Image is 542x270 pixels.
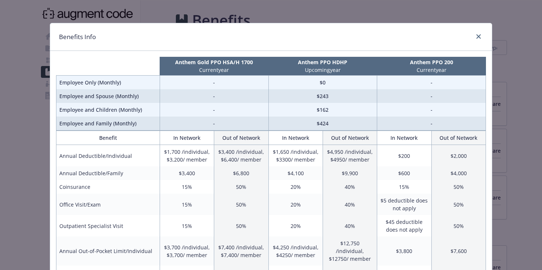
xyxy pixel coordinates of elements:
td: Annual Out-of-Pocket Limit/Individual [56,236,160,266]
td: - [377,76,486,90]
td: Employee and Children (Monthly) [56,103,160,117]
td: 40% [323,180,377,194]
p: Upcoming year [270,66,376,74]
td: $4,950 /individual, $4950/ member [323,145,377,167]
td: Annual Deductible/Individual [56,145,160,167]
td: 20% [268,194,323,215]
th: intentionally left blank [56,57,160,76]
th: Benefit [56,131,160,145]
td: $1,650 /individual, $3300/ member [268,145,323,167]
a: close [474,32,483,41]
td: $3,400 [160,166,214,180]
td: $243 [268,89,377,103]
td: - [377,103,486,117]
td: - [160,76,268,90]
th: In Network [268,131,323,145]
td: $4,250 /individual, $4250/ member [268,236,323,266]
td: Employee and Spouse (Monthly) [56,89,160,103]
td: $12,750 /individual, $12750/ member [323,236,377,266]
td: Annual Deductible/Family [56,166,160,180]
td: 15% [377,180,431,194]
p: Current year [379,66,484,74]
td: $3,700 /individual, $3,700/ member [160,236,214,266]
td: Coinsurance [56,180,160,194]
td: $4,000 [431,166,486,180]
td: 50% [214,194,268,215]
p: Anthem PPO 200 [379,58,484,66]
td: $7,600 [431,236,486,266]
td: 15% [160,215,214,236]
td: 50% [214,180,268,194]
td: $0 [268,76,377,90]
th: Out of Network [431,131,486,145]
h1: Benefits Info [59,32,96,42]
td: $424 [268,117,377,131]
th: In Network [377,131,431,145]
td: $1,700 /individual, $3,200/ member [160,145,214,167]
td: $4,100 [268,166,323,180]
td: 40% [323,215,377,236]
td: 50% [214,215,268,236]
td: - [160,89,268,103]
td: Employee Only (Monthly) [56,76,160,90]
td: $3,800 [377,236,431,266]
th: Out of Network [214,131,268,145]
td: 50% [431,194,486,215]
td: $3,400 /individual, $6,400/ member [214,145,268,167]
p: Current year [161,66,267,74]
td: $6,800 [214,166,268,180]
td: $5 deductible does not apply [377,194,431,215]
td: 20% [268,180,323,194]
p: Anthem Gold PPO HSA/H 1700 [161,58,267,66]
td: $9,900 [323,166,377,180]
td: - [377,89,486,103]
td: $600 [377,166,431,180]
td: $162 [268,103,377,117]
td: 40% [323,194,377,215]
td: 15% [160,180,214,194]
td: - [160,117,268,131]
th: Out of Network [323,131,377,145]
td: 15% [160,194,214,215]
td: $7,400 /individual, $7,400/ member [214,236,268,266]
td: Office Visit/Exam [56,194,160,215]
td: $2,000 [431,145,486,167]
td: $45 deductible does not apply [377,215,431,236]
p: Anthem PPO HDHP [270,58,376,66]
td: Outpatient Specialist Visit [56,215,160,236]
td: Employee and Family (Monthly) [56,117,160,131]
td: 50% [431,180,486,194]
td: 20% [268,215,323,236]
td: $200 [377,145,431,167]
td: 50% [431,215,486,236]
th: In Network [160,131,214,145]
td: - [377,117,486,131]
td: - [160,103,268,117]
